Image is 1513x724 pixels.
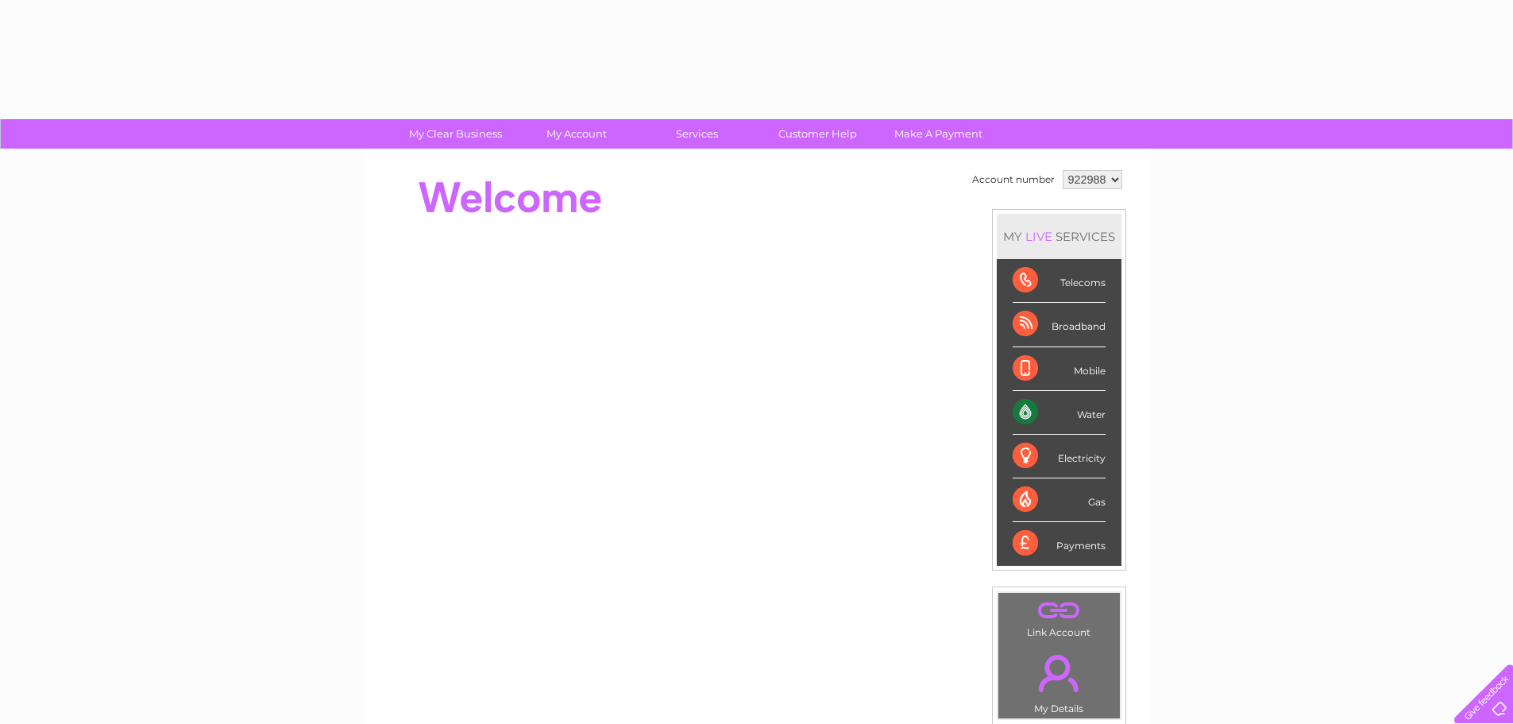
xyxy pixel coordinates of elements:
[1013,435,1106,478] div: Electricity
[631,119,762,149] a: Services
[1002,597,1116,625] a: .
[1013,303,1106,347] div: Broadband
[1013,347,1106,391] div: Mobile
[968,166,1059,193] td: Account number
[873,119,1004,149] a: Make A Payment
[1013,478,1106,522] div: Gas
[511,119,642,149] a: My Account
[1013,259,1106,303] div: Telecoms
[752,119,883,149] a: Customer Help
[1002,645,1116,701] a: .
[998,592,1121,642] td: Link Account
[1013,391,1106,435] div: Water
[1022,229,1056,244] div: LIVE
[997,214,1121,259] div: MY SERVICES
[1013,522,1106,565] div: Payments
[998,641,1121,719] td: My Details
[390,119,521,149] a: My Clear Business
